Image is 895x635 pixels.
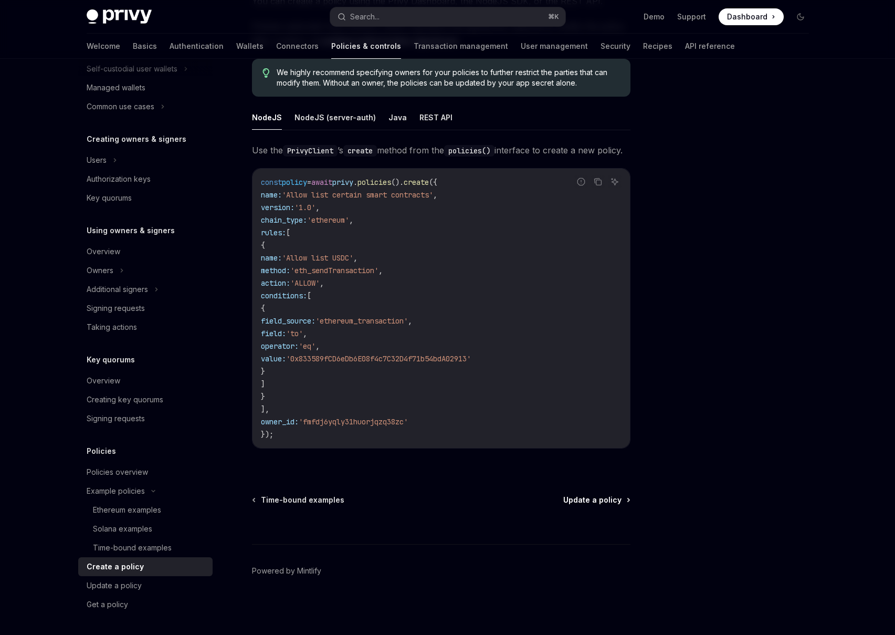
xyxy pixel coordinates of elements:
div: Search... [350,11,380,23]
div: Solana examples [93,523,152,535]
a: Overview [78,371,213,390]
a: Managed wallets [78,78,213,97]
span: name: [261,190,282,200]
span: 'fmfdj6yqly31huorjqzq38zc' [299,417,408,426]
span: ] [261,379,265,389]
a: Overview [78,242,213,261]
div: Additional signers [87,283,148,296]
div: Create a policy [87,560,144,573]
span: ({ [429,178,437,187]
div: Update a policy [87,579,142,592]
span: 'ethereum_transaction' [315,316,408,326]
span: 'to' [286,329,303,338]
span: policy [282,178,307,187]
a: Update a policy [78,576,213,595]
a: Policies overview [78,463,213,482]
a: Ethereum examples [78,501,213,519]
span: , [408,316,412,326]
a: Support [677,12,706,22]
span: , [320,278,324,288]
span: We highly recommend specifying owners for your policies to further restrict the parties that can ... [277,67,619,88]
span: , [378,266,383,275]
div: Signing requests [87,302,145,315]
span: field: [261,329,286,338]
button: Ask AI [608,175,622,189]
a: Time-bound examples [78,538,213,557]
div: Time-bound examples [93,542,172,554]
div: Taking actions [87,321,137,334]
a: Solana examples [78,519,213,538]
span: { [261,241,265,250]
div: Authorization keys [87,173,151,185]
a: Signing requests [78,299,213,318]
a: Authorization keys [78,170,213,189]
span: [ [286,228,290,237]
span: 'Allow list USDC' [282,253,353,263]
span: operator: [261,341,299,351]
button: Toggle dark mode [792,8,809,25]
span: 'Allow list certain smart contracts' [282,190,433,200]
span: await [311,178,332,187]
div: Signing requests [87,412,145,425]
a: Dashboard [719,8,784,25]
span: Use the ’s method from the interface to create a new policy. [252,143,630,158]
h5: Using owners & signers [87,224,175,237]
span: }); [261,430,273,439]
div: Example policies [87,485,145,497]
span: = [307,178,311,187]
h5: Key quorums [87,353,135,366]
code: create [343,145,377,157]
span: action: [261,278,290,288]
span: 'eth_sendTransaction' [290,266,378,275]
a: Recipes [643,34,672,59]
a: Taking actions [78,318,213,337]
span: privy [332,178,353,187]
a: Create a policy [78,557,213,576]
span: , [315,341,320,351]
a: Time-bound examples [253,495,344,505]
span: , [303,329,307,338]
a: Welcome [87,34,120,59]
div: Managed wallets [87,81,145,94]
a: Key quorums [78,189,213,207]
span: 'eq' [299,341,315,351]
span: '0x833589fCD6eDb6E08f4c7C32D4f71b54bdA02913' [286,354,471,363]
h5: Policies [87,445,116,457]
img: dark logo [87,9,152,24]
button: Copy the contents from the code block [591,175,605,189]
div: Get a policy [87,598,128,611]
span: conditions: [261,291,307,300]
span: , [433,190,437,200]
div: Overview [87,245,120,258]
code: policies() [444,145,494,157]
button: Report incorrect code [574,175,588,189]
span: value: [261,354,286,363]
span: chain_type: [261,215,307,225]
span: '1.0' [294,203,315,212]
a: Update a policy [563,495,629,505]
span: method: [261,266,290,275]
code: PrivyClient [283,145,338,157]
span: const [261,178,282,187]
a: Authentication [170,34,224,59]
h5: Creating owners & signers [87,133,186,145]
span: ⌘ K [548,13,559,21]
button: NodeJS (server-auth) [294,105,376,130]
span: (). [391,178,404,187]
span: Update a policy [563,495,622,505]
span: ], [261,404,269,414]
span: field_source: [261,316,315,326]
span: 'ethereum' [307,215,349,225]
a: Basics [133,34,157,59]
span: 'ALLOW' [290,278,320,288]
div: Ethereum examples [93,504,161,516]
span: name: [261,253,282,263]
button: NodeJS [252,105,282,130]
button: Search...⌘K [330,7,565,26]
span: { [261,304,265,313]
a: User management [521,34,588,59]
div: Owners [87,264,113,277]
div: Policies overview [87,466,148,478]
span: } [261,367,265,376]
div: Creating key quorums [87,393,163,406]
